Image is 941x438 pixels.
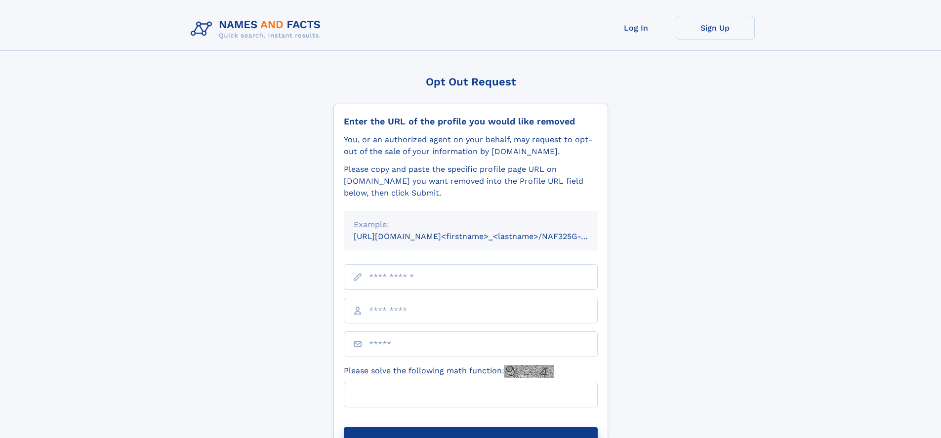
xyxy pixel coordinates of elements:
[354,232,616,241] small: [URL][DOMAIN_NAME]<firstname>_<lastname>/NAF325G-xxxxxxxx
[344,163,598,199] div: Please copy and paste the specific profile page URL on [DOMAIN_NAME] you want removed into the Pr...
[344,365,554,378] label: Please solve the following math function:
[187,16,329,42] img: Logo Names and Facts
[344,116,598,127] div: Enter the URL of the profile you would like removed
[597,16,676,40] a: Log In
[344,134,598,158] div: You, or an authorized agent on your behalf, may request to opt-out of the sale of your informatio...
[333,76,608,88] div: Opt Out Request
[354,219,588,231] div: Example:
[676,16,755,40] a: Sign Up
